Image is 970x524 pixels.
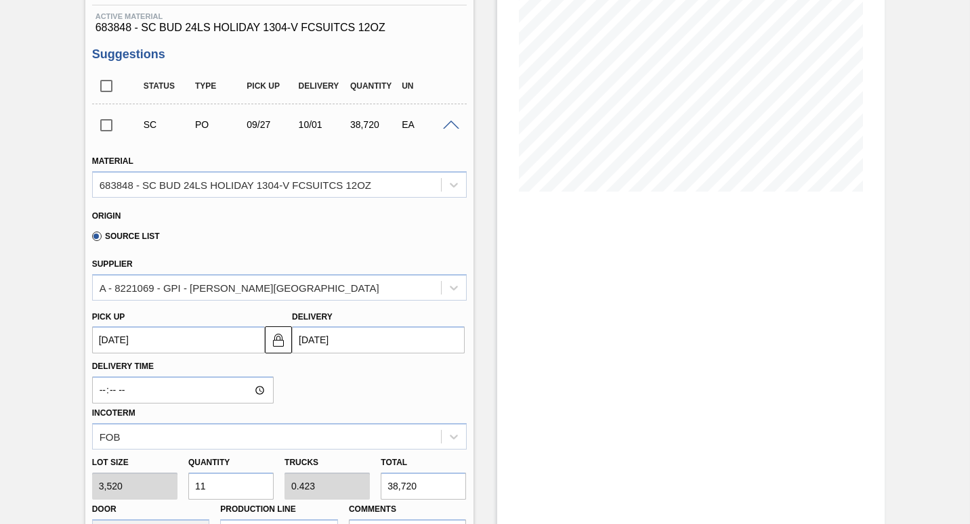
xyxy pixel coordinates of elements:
[188,458,230,467] label: Quantity
[347,81,402,91] div: Quantity
[92,47,467,62] h3: Suggestions
[243,81,299,91] div: Pick up
[96,12,463,20] span: Active Material
[220,504,295,514] label: Production Line
[398,81,454,91] div: UN
[92,408,135,418] label: Incoterm
[192,119,247,130] div: Purchase order
[349,500,467,519] label: Comments
[292,312,333,322] label: Delivery
[92,312,125,322] label: Pick up
[270,332,287,348] img: locked
[243,119,299,130] div: 09/27/2025
[140,81,196,91] div: Status
[265,326,292,353] button: locked
[398,119,454,130] div: EA
[92,326,265,353] input: mm/dd/yyyy
[96,22,463,34] span: 683848 - SC BUD 24LS HOLIDAY 1304-V FCSUITCS 12OZ
[100,179,371,190] div: 683848 - SC BUD 24LS HOLIDAY 1304-V FCSUITCS 12OZ
[140,119,196,130] div: Suggestion Created
[347,119,402,130] div: 38,720
[92,357,274,376] label: Delivery Time
[92,259,133,269] label: Supplier
[295,119,351,130] div: 10/01/2025
[192,81,247,91] div: Type
[92,453,177,473] label: Lot size
[100,431,121,442] div: FOB
[292,326,465,353] input: mm/dd/yyyy
[92,156,133,166] label: Material
[92,211,121,221] label: Origin
[100,282,379,293] div: A - 8221069 - GPI - [PERSON_NAME][GEOGRAPHIC_DATA]
[381,458,407,467] label: Total
[295,81,351,91] div: Delivery
[92,232,160,241] label: Source List
[92,504,117,514] label: Door
[284,458,318,467] label: Trucks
